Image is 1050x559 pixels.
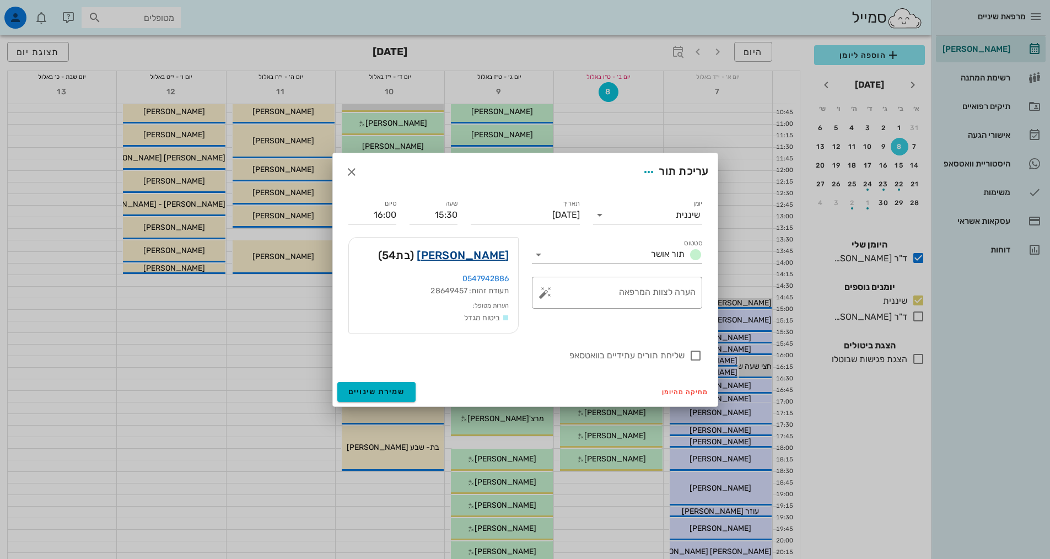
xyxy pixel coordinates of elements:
div: יומןשיננית [593,206,702,224]
label: סיום [385,200,396,208]
a: 0547942886 [462,274,509,283]
label: תאריך [562,200,580,208]
span: ביטוח מגדל [464,313,500,322]
button: שמירת שינויים [337,382,416,402]
span: מחיקה מהיומן [662,388,709,396]
label: שליחת תורים עתידיים בוואטסאפ [348,350,685,361]
div: שיננית [676,210,700,220]
label: סטטוס [684,239,702,248]
a: [PERSON_NAME] [417,246,509,264]
label: שעה [445,200,457,208]
span: (בת ) [378,246,414,264]
span: שמירת שינויים [348,387,405,396]
label: יומן [693,200,702,208]
button: מחיקה מהיומן [658,384,713,400]
div: סטטוסתור אושר [532,246,702,264]
span: תור אושר [651,249,685,259]
small: הערות מטופל: [473,302,509,309]
span: 54 [382,249,396,262]
div: עריכת תור [639,162,708,182]
div: תעודת זהות: 28649457 [358,285,509,297]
